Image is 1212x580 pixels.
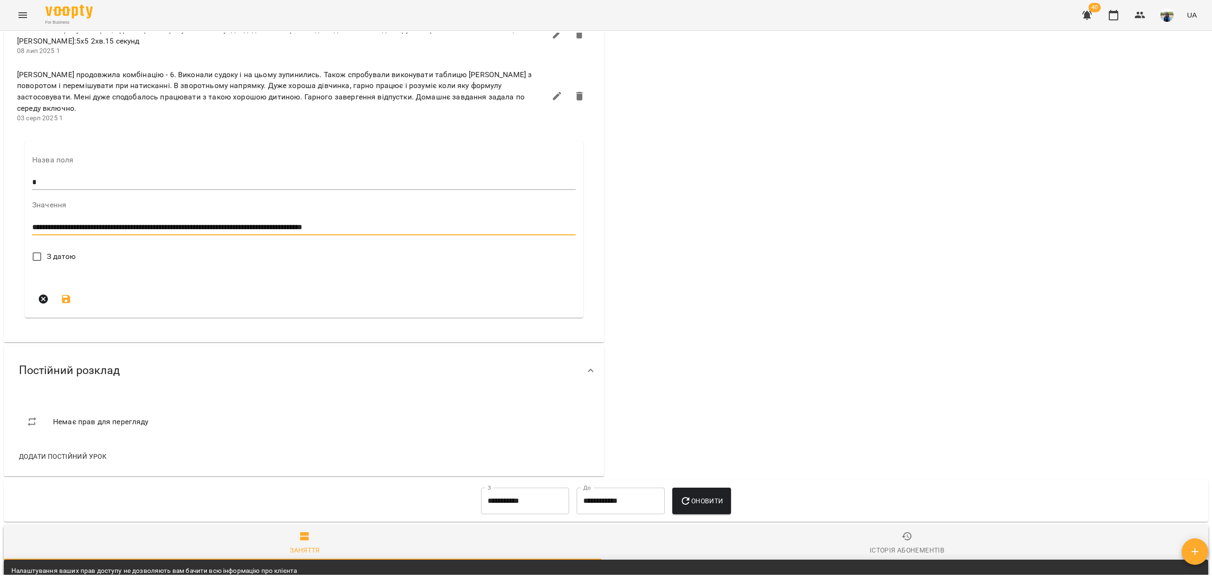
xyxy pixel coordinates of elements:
[47,251,76,262] span: З датою
[45,5,93,18] img: Voopty Logo
[1088,3,1101,12] span: 40
[1183,6,1201,24] button: UA
[290,544,320,556] div: Заняття
[17,69,546,114] span: [PERSON_NAME] продовжила комбінацію - 6. Виконали судоку і на цьому зупинились. Також спробували ...
[17,47,60,54] span: 08 лип 2025 1
[1160,9,1174,22] img: 79bf113477beb734b35379532aeced2e.jpg
[680,495,723,507] span: Оновити
[11,4,34,27] button: Menu
[4,346,604,395] div: Постійний розклад
[53,416,149,428] span: Немає прав для перегляду
[1187,10,1197,20] span: UA
[870,544,945,556] div: Історія абонементів
[32,201,576,209] label: Значення
[11,562,297,580] div: Налаштування ваших прав доступу не дозволяють вам бачити всю інформацію про клієнта
[19,363,120,378] span: Постійний розклад
[19,451,107,462] span: Додати постійний урок
[15,448,110,465] button: Додати постійний урок
[672,488,731,514] button: Оновити
[32,156,576,164] label: Назва поля
[17,114,63,122] span: 03 серп 2025 1
[45,19,93,26] span: For Business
